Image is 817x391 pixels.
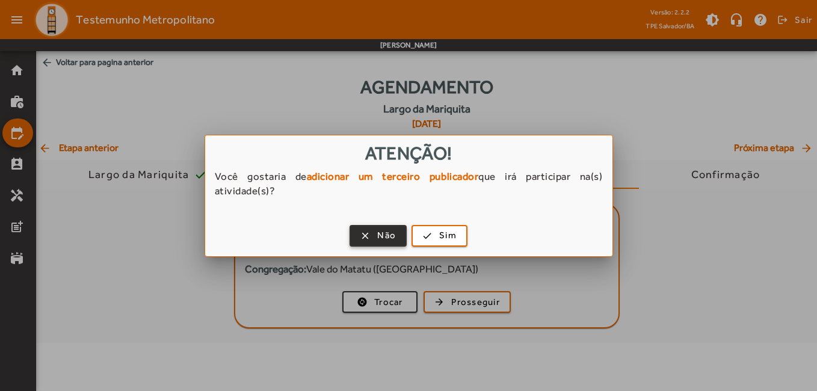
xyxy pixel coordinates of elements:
span: Não [377,229,396,242]
button: Não [350,225,407,247]
span: Atenção! [365,143,452,164]
strong: adicionar um terceiro publicador [307,170,479,182]
span: Sim [439,229,457,242]
div: Você gostaria de que irá participar na(s) atividade(s)? [205,169,612,210]
button: Sim [412,225,467,247]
